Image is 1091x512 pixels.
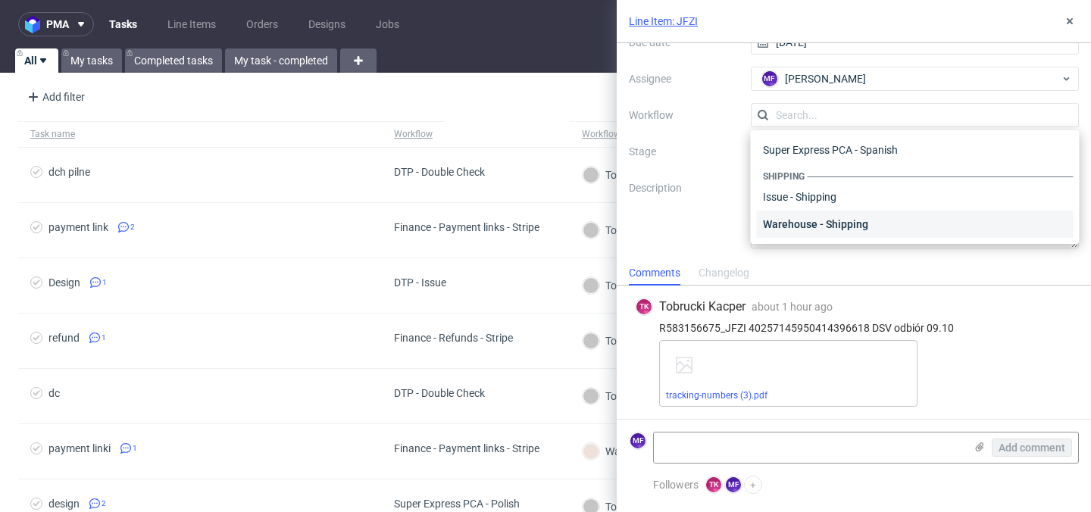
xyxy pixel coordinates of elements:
[629,261,680,286] div: Comments
[629,179,739,245] label: Description
[394,442,539,454] div: Finance - Payment links - Stripe
[636,299,652,314] figcaption: TK
[583,443,701,460] div: Waiting for payment
[394,221,539,233] div: Finance - Payment links - Stripe
[785,71,866,86] span: [PERSON_NAME]
[582,128,646,140] div: Workflow stage
[762,71,777,86] figcaption: MF
[629,70,739,88] label: Assignee
[18,12,94,36] button: pma
[659,298,746,315] span: Tobrucki Kacper
[48,332,80,344] div: refund
[666,390,767,401] a: tracking-numbers (3).pdf
[30,128,370,141] span: Task name
[752,301,833,313] span: about 1 hour ago
[102,498,106,510] span: 2
[130,221,135,233] span: 2
[583,222,632,239] div: To Do
[699,261,749,286] div: Changelog
[629,14,698,29] a: Line Item: JFZI
[653,479,699,491] span: Followers
[46,19,69,30] span: pma
[757,170,1074,183] div: Shipping
[394,166,485,178] div: DTP - Double Check
[102,332,106,344] span: 1
[744,476,762,494] button: +
[635,322,1073,334] div: R583156675_JFZI 40257145950414396618 DSV odbiór 09.10
[394,276,446,289] div: DTP - Issue
[629,142,739,161] label: Stage
[629,106,739,124] label: Workflow
[25,16,46,33] img: logo
[48,498,80,510] div: design
[630,433,646,448] figcaption: MF
[100,12,146,36] a: Tasks
[757,211,1074,238] div: Warehouse - Shipping
[158,12,225,36] a: Line Items
[757,183,1074,211] div: Issue - Shipping
[15,48,58,73] a: All
[726,477,741,492] figcaption: MF
[102,276,107,289] span: 1
[48,442,111,454] div: payment linki
[48,166,90,178] div: dch pilne
[125,48,222,73] a: Completed tasks
[583,167,632,183] div: To Do
[133,442,137,454] span: 1
[583,388,632,404] div: To Do
[394,332,513,344] div: Finance - Refunds - Stripe
[48,276,80,289] div: Design
[706,477,721,492] figcaption: TK
[367,12,408,36] a: Jobs
[751,103,1080,127] input: Search...
[583,332,632,349] div: To Do
[48,387,60,399] div: dc
[757,136,1074,164] div: Super Express PCA - Spanish
[394,387,485,399] div: DTP - Double Check
[21,85,88,109] div: Add filter
[299,12,355,36] a: Designs
[237,12,287,36] a: Orders
[225,48,337,73] a: My task - completed
[394,498,520,510] div: Super Express PCA - Polish
[394,128,433,140] div: Workflow
[61,48,122,73] a: My tasks
[48,221,108,233] div: payment link
[583,277,632,294] div: To Do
